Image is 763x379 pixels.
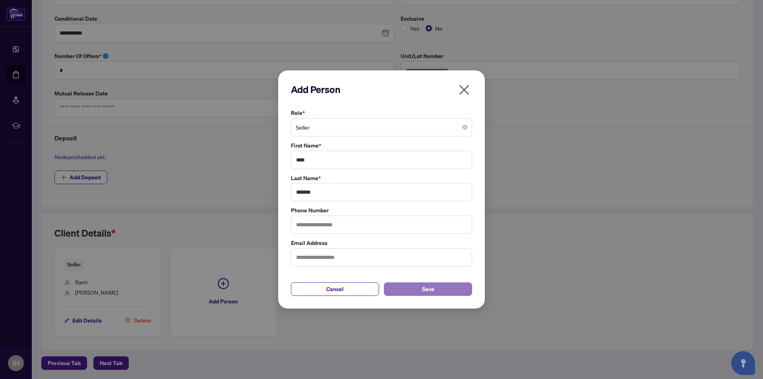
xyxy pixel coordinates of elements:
[291,174,472,183] label: Last Name
[291,282,379,296] button: Cancel
[384,282,472,296] button: Save
[422,283,434,295] span: Save
[291,239,472,247] label: Email Address
[458,84,471,96] span: close
[291,206,472,215] label: Phone Number
[291,83,472,96] h2: Add Person
[731,351,755,375] button: Open asap
[463,125,467,130] span: close-circle
[326,283,344,295] span: Cancel
[291,109,472,117] label: Role
[296,120,467,135] span: Seller
[291,141,472,150] label: First Name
